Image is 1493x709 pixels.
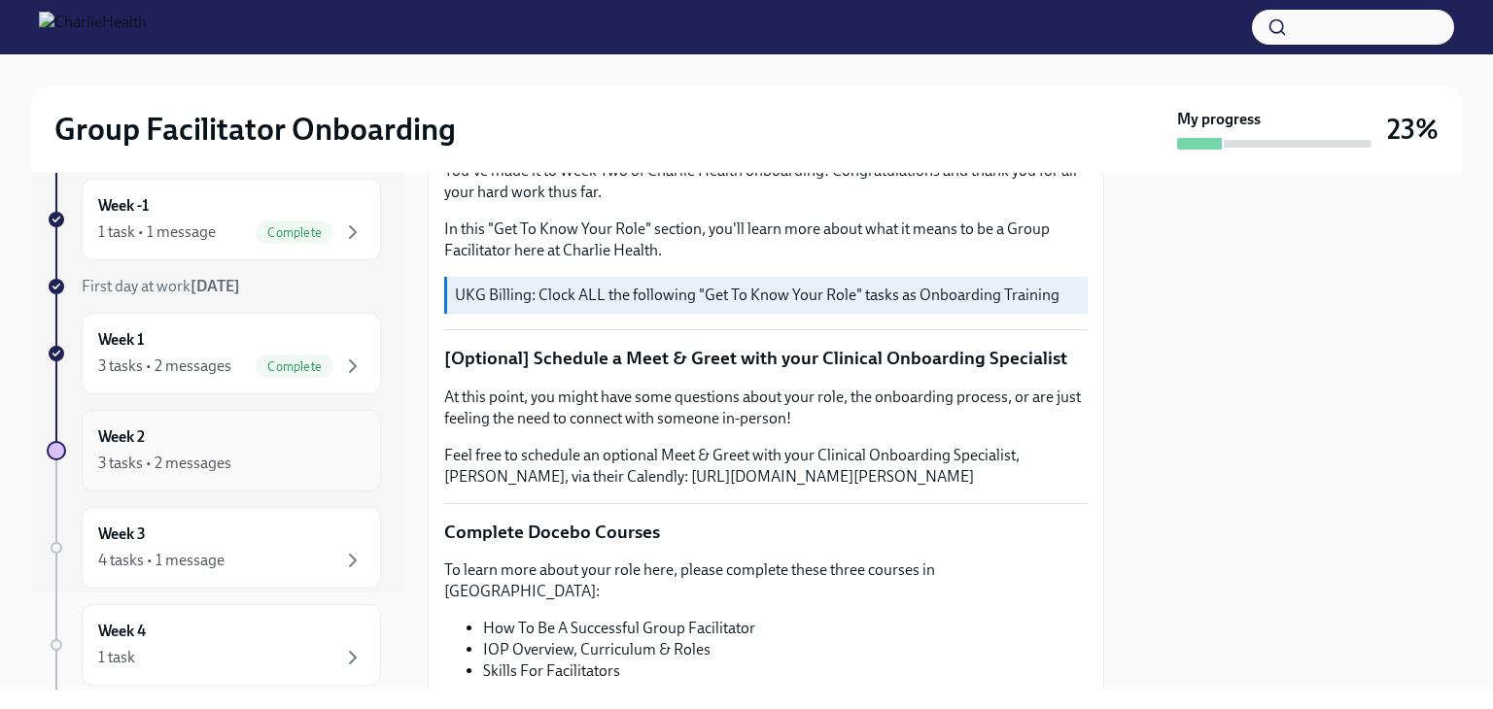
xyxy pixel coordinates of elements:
img: CharlieHealth [39,12,147,43]
p: Complete Docebo Courses [444,520,1088,545]
p: At this point, you might have some questions about your role, the onboarding process, or are just... [444,387,1088,429]
span: Complete [256,225,333,240]
li: How To Be A Successful Group Facilitator [483,618,1088,639]
h3: 23% [1387,112,1439,147]
div: 1 task [98,647,135,668]
span: Complete [256,359,333,374]
p: To learn more about your role here, please complete these three courses in [GEOGRAPHIC_DATA]: [444,559,1088,602]
li: Skills For Facilitators [483,660,1088,682]
p: Feel free to schedule an optional Meet & Greet with your Clinical Onboarding Specialist, [PERSON_... [444,445,1088,488]
h6: Week 3 [98,523,146,545]
div: 3 tasks • 2 messages [98,453,231,474]
h2: Group Facilitator Onboarding [54,110,456,149]
p: In this "Get To Know Your Role" section, you'll learn more about what it means to be a Group Faci... [444,219,1088,261]
p: UKG Billing: Clock ALL the following "Get To Know Your Role" tasks as Onboarding Training [455,285,1080,306]
p: You've made it to Week Two of Charlie Health onboarding! Congratulations and thank you for all yo... [444,160,1088,203]
strong: [DATE] [191,277,240,295]
a: Week 13 tasks • 2 messagesComplete [47,313,381,394]
span: First day at work [82,277,240,295]
a: Week -11 task • 1 messageComplete [47,179,381,260]
h6: Week -1 [98,195,149,217]
a: Week 23 tasks • 2 messages [47,410,381,491]
h6: Week 2 [98,426,145,448]
div: 1 task • 1 message [98,221,216,243]
a: Week 41 task [47,604,381,686]
strong: My progress [1177,109,1261,130]
h6: Week 1 [98,329,144,351]
li: IOP Overview, Curriculum & Roles [483,639,1088,660]
p: [Optional] Schedule a Meet & Greet with your Clinical Onboarding Specialist [444,346,1088,371]
div: 3 tasks • 2 messages [98,355,231,377]
h6: Week 4 [98,621,146,642]
a: First day at work[DATE] [47,276,381,297]
a: Week 34 tasks • 1 message [47,507,381,589]
div: 4 tasks • 1 message [98,550,225,571]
